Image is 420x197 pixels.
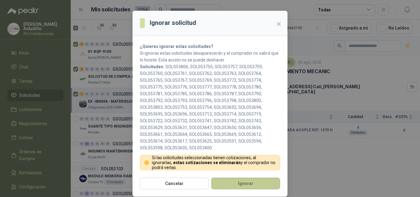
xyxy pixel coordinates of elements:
strong: estas cotizaciones se eliminarán [173,160,241,165]
p: Si las solicitudes seleccionadas tienen cotizaciones, al ignorarlas, y el comprador no podrá verlas. [152,155,276,170]
b: Solicitudes: [140,64,164,69]
p: Si ignoras estas solicitudes desaparecerán y el comprador no sabrá que lo hiciste. Esta acción no... [140,50,280,63]
h3: Ignorar solicitud [150,18,196,28]
span: close [276,22,281,26]
button: Ignorar [211,178,280,189]
p: SOL053806, SOL053755, SOL053757, SOL053759, SOL053760, SOL053761, SOL053762, SOL053763, SOL053764... [140,63,280,151]
button: Cancelar [140,178,209,189]
button: Close [274,19,284,29]
strong: ¿Quieres ignorar estas solicitudes? [140,44,213,49]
